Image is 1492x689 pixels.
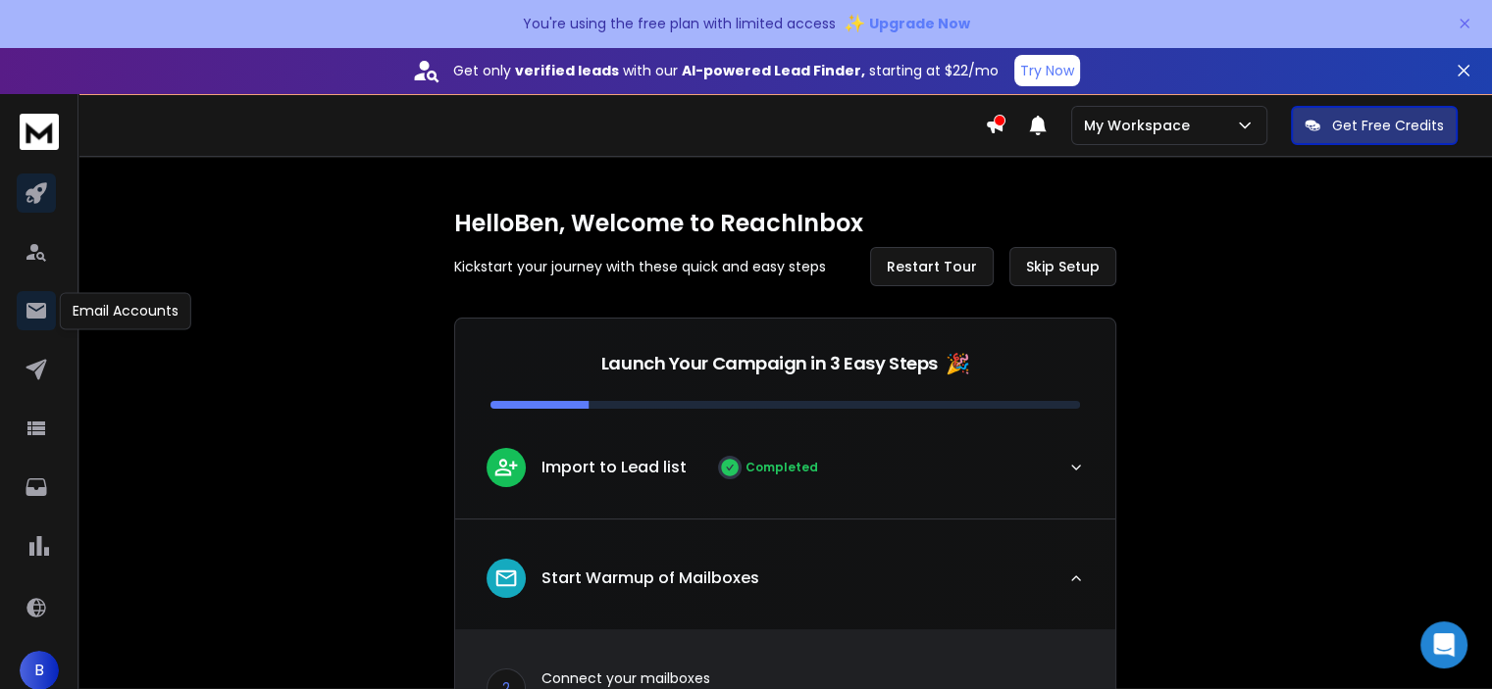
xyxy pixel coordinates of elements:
[541,456,687,479] p: Import to Lead list
[60,292,191,329] div: Email Accounts
[601,350,938,377] p: Launch Your Campaign in 3 Easy Steps
[20,114,59,150] img: logo
[515,61,619,80] strong: verified leads
[1420,621,1467,668] div: Open Intercom Messenger
[493,566,519,591] img: lead
[844,10,865,37] span: ✨
[454,208,1116,239] h1: Hello Ben , Welcome to ReachInbox
[1020,61,1074,80] p: Try Now
[682,61,865,80] strong: AI-powered Lead Finder,
[746,460,818,475] p: Completed
[454,257,826,276] p: Kickstart your journey with these quick and easy steps
[1084,116,1198,135] p: My Workspace
[844,4,970,43] button: ✨Upgrade Now
[946,350,970,377] span: 🎉
[453,61,999,80] p: Get only with our starting at $22/mo
[455,432,1115,518] button: leadImport to Lead listCompleted
[1332,116,1444,135] p: Get Free Credits
[869,14,970,33] span: Upgrade Now
[1026,257,1100,276] span: Skip Setup
[541,566,759,590] p: Start Warmup of Mailboxes
[870,247,994,286] button: Restart Tour
[1014,55,1080,86] button: Try Now
[541,668,925,688] p: Connect your mailboxes
[1291,106,1458,145] button: Get Free Credits
[493,455,519,479] img: lead
[455,543,1115,629] button: leadStart Warmup of Mailboxes
[1009,247,1116,286] button: Skip Setup
[523,14,836,33] p: You're using the free plan with limited access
